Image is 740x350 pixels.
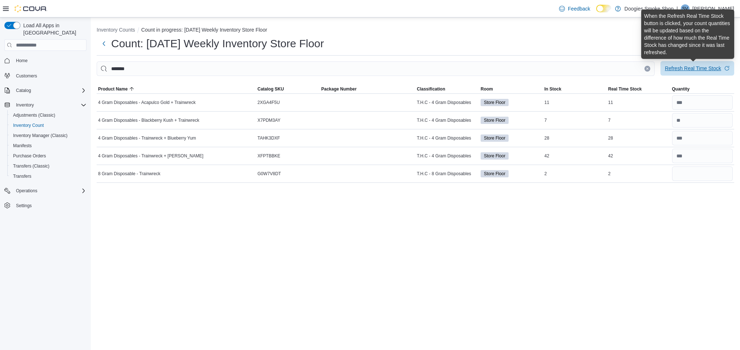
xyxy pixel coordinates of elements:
[98,153,203,159] span: 4 Gram Disposables - Trainwreck + [PERSON_NAME]
[660,61,734,76] button: Refresh Real Time Stock
[10,162,86,170] span: Transfers (Classic)
[1,186,89,196] button: Operations
[16,102,34,108] span: Inventory
[417,86,445,92] span: Classification
[10,111,58,120] a: Adjustments (Classic)
[484,117,505,124] span: Store Floor
[97,61,655,76] input: This is a search bar. After typing your query, hit enter to filter the results lower in the page.
[417,153,471,159] span: T.H.C - 4 Gram Disposables
[568,5,590,12] span: Feedback
[608,86,642,92] span: Real Time Stock
[543,98,607,107] div: 11
[1,55,89,66] button: Home
[1,85,89,96] button: Catalog
[16,73,37,79] span: Customers
[13,71,86,80] span: Customers
[10,162,52,170] a: Transfers (Classic)
[624,4,674,13] p: Doogies Smoke Shop
[596,5,611,12] input: Dark Mode
[682,4,688,13] span: SV
[13,86,86,95] span: Catalog
[258,86,284,92] span: Catalog SKU
[10,172,86,181] span: Transfers
[607,116,671,125] div: 7
[607,85,671,93] button: Real Time Stock
[7,120,89,130] button: Inventory Count
[481,99,509,106] span: Store Floor
[481,134,509,142] span: Store Floor
[543,116,607,125] div: 7
[484,135,505,141] span: Store Floor
[481,152,509,160] span: Store Floor
[7,130,89,141] button: Inventory Manager (Classic)
[13,186,40,195] button: Operations
[681,4,690,13] div: Sean Vaughn
[10,152,86,160] span: Purchase Orders
[671,85,735,93] button: Quantity
[1,100,89,110] button: Inventory
[10,121,86,130] span: Inventory Count
[417,117,471,123] span: T.H.C - 4 Gram Disposables
[692,4,734,13] p: [PERSON_NAME]
[16,188,37,194] span: Operations
[676,4,678,13] p: |
[13,56,86,65] span: Home
[13,122,44,128] span: Inventory Count
[10,121,47,130] a: Inventory Count
[417,135,471,141] span: T.H.C - 4 Gram Disposables
[10,131,70,140] a: Inventory Manager (Classic)
[13,133,68,138] span: Inventory Manager (Classic)
[7,141,89,151] button: Manifests
[1,200,89,211] button: Settings
[258,171,281,177] span: G0W7V8DT
[258,100,280,105] span: 2XGA4F5U
[256,85,320,93] button: Catalog SKU
[258,153,280,159] span: XFPTBBKE
[607,134,671,142] div: 28
[98,171,160,177] span: 8 Gram Disposable - Trainwreck
[481,170,509,177] span: Store Floor
[484,170,505,177] span: Store Floor
[13,72,40,80] a: Customers
[13,173,31,179] span: Transfers
[484,153,505,159] span: Store Floor
[484,99,505,106] span: Store Floor
[16,203,32,209] span: Settings
[607,152,671,160] div: 42
[10,131,86,140] span: Inventory Manager (Classic)
[98,135,196,141] span: 4 Gram Disposables - Trainwreck + Blueberry Yum
[7,110,89,120] button: Adjustments (Classic)
[644,12,731,56] div: When the Refresh Real Time Stock button is clicked, your count quantities will be updated based o...
[672,86,690,92] span: Quantity
[320,85,415,93] button: Package Number
[417,171,471,177] span: T.H.C - 8 Gram Disposables
[97,26,734,35] nav: An example of EuiBreadcrumbs
[13,201,86,210] span: Settings
[665,65,721,72] div: Refresh Real Time Stock
[7,171,89,181] button: Transfers
[481,86,493,92] span: Room
[141,27,267,33] button: Count in progress: [DATE] Weekly Inventory Store Floor
[481,117,509,124] span: Store Floor
[4,52,86,230] nav: Complex example
[417,100,471,105] span: T.H.C - 4 Gram Disposables
[97,36,111,51] button: Next
[10,152,49,160] a: Purchase Orders
[20,22,86,36] span: Load All Apps in [GEOGRAPHIC_DATA]
[15,5,47,12] img: Cova
[111,36,324,51] h1: Count: [DATE] Weekly Inventory Store Floor
[543,152,607,160] div: 42
[16,58,28,64] span: Home
[13,56,31,65] a: Home
[98,100,195,105] span: 4 Gram Disposables - Acapulco Gold + Trainwreck
[258,135,280,141] span: TAHK3DXF
[7,161,89,171] button: Transfers (Classic)
[98,86,128,92] span: Product Name
[13,186,86,195] span: Operations
[13,143,32,149] span: Manifests
[13,201,35,210] a: Settings
[16,88,31,93] span: Catalog
[13,153,46,159] span: Purchase Orders
[97,27,135,33] button: Inventory Counts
